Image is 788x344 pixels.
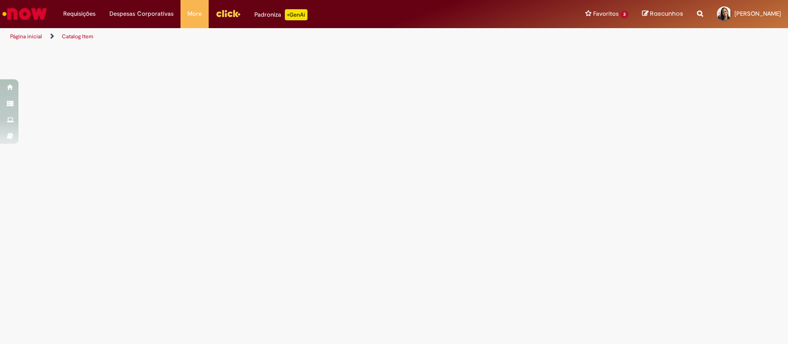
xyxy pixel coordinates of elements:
a: Página inicial [10,33,42,40]
a: Rascunhos [642,10,683,18]
span: Despesas Corporativas [109,9,174,18]
img: click_logo_yellow_360x200.png [216,6,241,20]
span: Requisições [63,9,96,18]
span: Rascunhos [650,9,683,18]
span: Favoritos [593,9,619,18]
div: Padroniza [254,9,307,20]
span: 3 [620,11,628,18]
img: ServiceNow [1,5,48,23]
a: Catalog Item [62,33,93,40]
span: [PERSON_NAME] [734,10,781,18]
span: More [187,9,202,18]
p: +GenAi [285,9,307,20]
ul: Trilhas de página [7,28,518,45]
